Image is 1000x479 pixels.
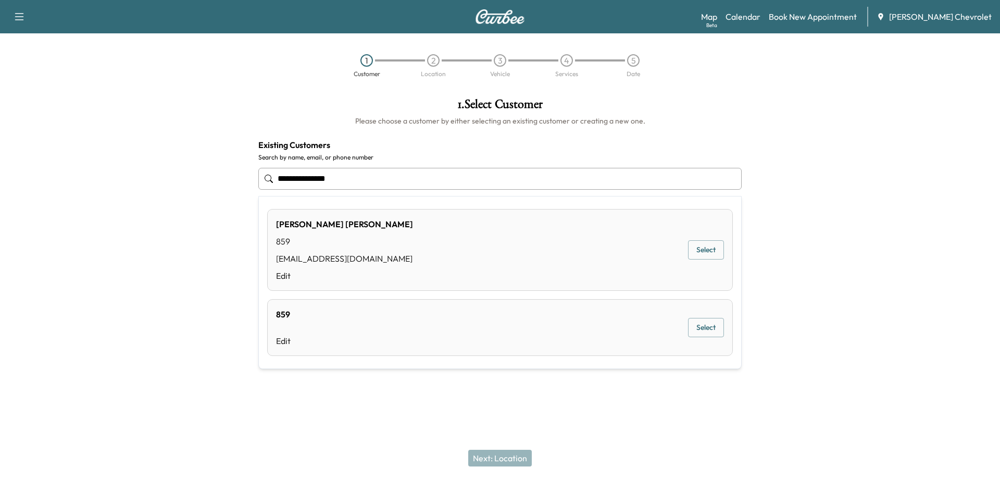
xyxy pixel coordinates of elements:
[276,335,291,347] a: Edit
[360,54,373,67] div: 1
[627,71,640,77] div: Date
[276,252,413,265] div: [EMAIL_ADDRESS][DOMAIN_NAME]
[769,10,857,23] a: Book New Appointment
[627,54,640,67] div: 5
[701,10,717,23] a: MapBeta
[276,235,413,248] div: 859
[258,153,742,162] label: Search by name, email, or phone number
[494,54,506,67] div: 3
[276,269,413,282] a: Edit
[475,9,525,24] img: Curbee Logo
[276,308,291,321] div: 859
[276,218,413,230] div: [PERSON_NAME] [PERSON_NAME]
[688,318,724,337] button: Select
[258,116,742,126] h6: Please choose a customer by either selecting an existing customer or creating a new one.
[726,10,760,23] a: Calendar
[427,54,440,67] div: 2
[706,21,717,29] div: Beta
[555,71,578,77] div: Services
[688,240,724,260] button: Select
[354,71,380,77] div: Customer
[490,71,510,77] div: Vehicle
[889,10,992,23] span: [PERSON_NAME] Chevrolet
[258,139,742,151] h4: Existing Customers
[258,98,742,116] h1: 1 . Select Customer
[560,54,573,67] div: 4
[421,71,446,77] div: Location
